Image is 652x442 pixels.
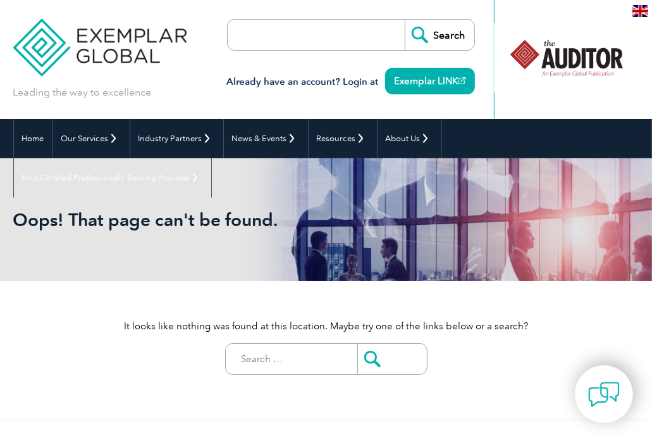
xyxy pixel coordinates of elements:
a: Resources [309,119,377,158]
input: Search [405,20,474,50]
p: It looks like nothing was found at this location. Maybe try one of the links below or a search? [13,319,639,333]
p: Leading the way to excellence [13,85,152,99]
a: Find Certified Professional / Training Provider [14,158,211,198]
a: Our Services [53,119,130,158]
a: Exemplar LINK [385,68,475,94]
a: Industry Partners [130,119,223,158]
h1: Oops! That page can't be found. [13,209,358,230]
input: Submit [357,344,427,374]
a: News & Events [224,119,308,158]
h3: Already have an account? Login at [227,74,475,90]
img: contact-chat.png [588,379,620,410]
img: en [632,5,648,17]
a: Home [14,119,52,158]
a: About Us [378,119,441,158]
img: open_square.png [458,77,465,84]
